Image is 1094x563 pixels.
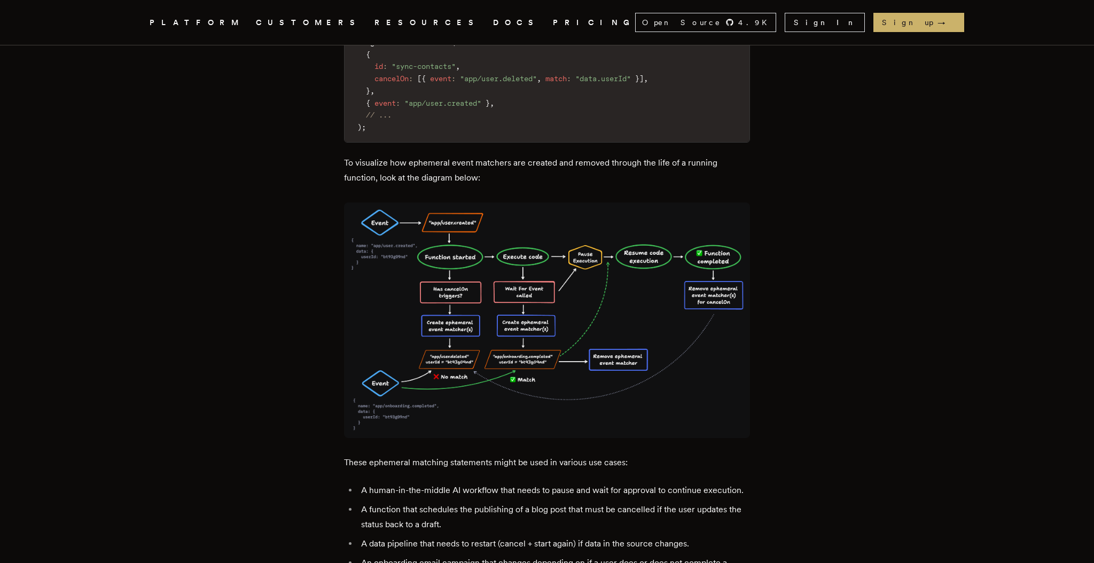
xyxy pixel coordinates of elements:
li: A human-in-the-middle AI workflow that needs to pause and wait for approval to continue execution. [358,483,750,498]
span: // ... [366,111,392,119]
p: These ephemeral matching statements might be used in various use cases: [344,455,750,470]
span: 4.9 K [738,17,773,28]
span: event [430,74,451,83]
span: Open Source [642,17,721,28]
span: : [451,74,456,83]
span: createFunction [392,38,451,46]
span: , [490,99,494,107]
span: { [366,99,370,107]
li: A data pipeline that needs to restart (cancel + start again) if data in the source changes. [358,536,750,551]
span: "app/user.deleted" [460,74,537,83]
span: "sync-contacts" [392,62,456,71]
a: Sign In [785,13,865,32]
button: RESOURCES [374,16,480,29]
span: [ [417,74,421,83]
a: PRICING [553,16,635,29]
span: } [486,99,490,107]
span: , [644,74,648,83]
span: → [937,17,956,28]
a: CUSTOMERS [256,16,362,29]
span: ; [362,123,366,131]
span: } [635,74,639,83]
span: ( [451,38,456,46]
span: : [409,74,413,83]
span: : [383,62,387,71]
span: . [387,38,392,46]
span: "data.userId" [575,74,631,83]
span: ] [639,74,644,83]
p: To visualize how ephemeral event matchers are created and removed through the life of a running f... [344,155,750,185]
button: PLATFORM [150,16,243,29]
span: } [366,87,370,95]
a: Sign up [873,13,964,32]
span: : [396,99,400,107]
li: A function that schedules the publishing of a blog post that must be cancelled if the user update... [358,502,750,532]
span: , [537,74,541,83]
span: match [545,74,567,83]
a: DOCS [493,16,540,29]
span: inngest [357,38,387,46]
span: , [456,62,460,71]
img: Flowchart depicting the process of handling event-driven functions in Inngest. An 'app/user.creat... [344,202,750,438]
span: { [366,50,370,59]
span: ) [357,123,362,131]
span: { [421,74,426,83]
span: : [567,74,571,83]
span: cancelOn [374,74,409,83]
span: "app/user.created" [404,99,481,107]
span: id [374,62,383,71]
span: event [374,99,396,107]
span: , [370,87,374,95]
